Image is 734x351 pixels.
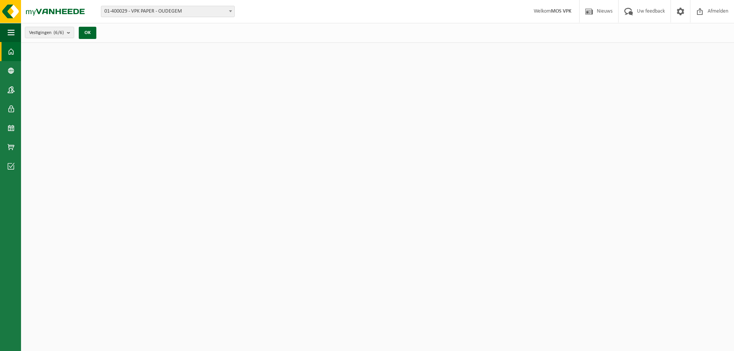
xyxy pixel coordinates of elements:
span: Vestigingen [29,27,64,39]
button: OK [79,27,96,39]
span: 01-400029 - VPK PAPER - OUDEGEM [101,6,235,17]
strong: MOS VPK [551,8,572,14]
count: (6/6) [54,30,64,35]
span: 01-400029 - VPK PAPER - OUDEGEM [101,6,234,17]
button: Vestigingen(6/6) [25,27,74,38]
